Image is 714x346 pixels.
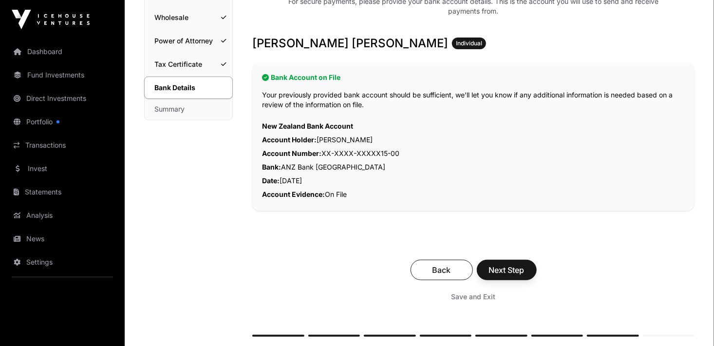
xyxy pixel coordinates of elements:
[262,73,685,82] h2: Bank Account on File
[451,292,496,302] span: Save and Exit
[8,41,117,62] a: Dashboard
[8,251,117,273] a: Settings
[262,135,317,144] span: Account Holder:
[262,176,280,185] span: Date:
[8,111,117,133] a: Portfolio
[252,36,695,51] h3: [PERSON_NAME] [PERSON_NAME]
[489,264,525,276] span: Next Step
[145,30,232,52] a: Power of Attorney
[262,119,685,133] p: New Zealand Bank Account
[8,158,117,179] a: Invest
[262,190,325,198] span: Account Evidence:
[262,149,321,157] span: Account Number:
[12,10,90,29] img: Icehouse Ventures Logo
[262,147,685,160] p: XX-XXXX-XXXXX15-00
[144,77,233,99] a: Bank Details
[145,7,232,28] a: Wholesale
[8,205,117,226] a: Analysis
[8,228,117,250] a: News
[262,188,685,201] p: On File
[262,174,685,188] p: [DATE]
[440,288,507,306] button: Save and Exit
[8,64,117,86] a: Fund Investments
[145,54,232,75] a: Tax Certificate
[423,264,461,276] span: Back
[262,90,685,110] p: Your previously provided bank account should be sufficient, we'll let you know if any additional ...
[411,260,473,280] button: Back
[262,160,685,174] p: ANZ Bank [GEOGRAPHIC_DATA]
[665,299,714,346] iframe: Chat Widget
[262,133,685,147] p: [PERSON_NAME]
[477,260,537,280] button: Next Step
[262,163,281,171] span: Bank:
[8,181,117,203] a: Statements
[456,39,482,47] span: Individual
[8,135,117,156] a: Transactions
[8,88,117,109] a: Direct Investments
[145,98,232,120] a: Summary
